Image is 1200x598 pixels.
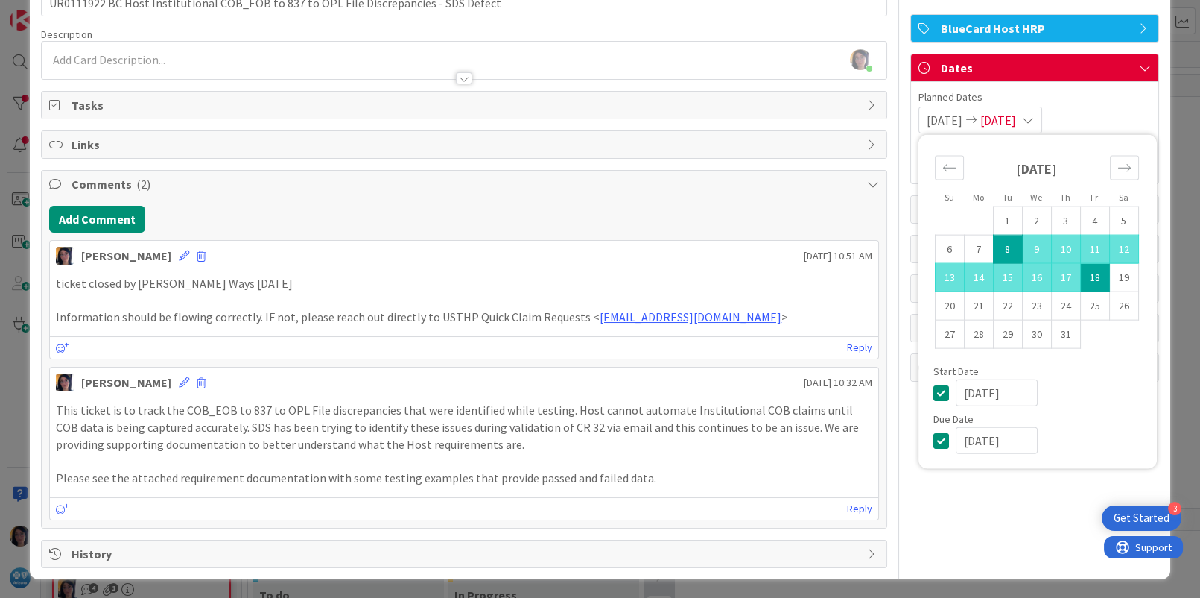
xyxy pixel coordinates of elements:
[964,263,993,292] td: Selected. Monday, 07/14/2025 12:00 PM
[1119,192,1128,203] small: Sa
[72,175,859,193] span: Comments
[993,263,1022,292] td: Selected. Tuesday, 07/15/2025 12:00 PM
[1080,235,1109,263] td: Selected. Friday, 07/11/2025 12:00 PM
[804,248,872,264] span: [DATE] 10:51 AM
[1109,292,1138,320] td: Choose Saturday, 07/26/2025 12:00 PM as your check-in date. It’s available.
[1080,292,1109,320] td: Choose Friday, 07/25/2025 12:00 PM as your check-in date. It’s available.
[1110,156,1139,180] div: Move forward to switch to the next month.
[1016,160,1057,177] strong: [DATE]
[847,500,872,518] a: Reply
[935,320,964,348] td: Choose Sunday, 07/27/2025 12:00 PM as your check-in date. It’s available.
[945,192,954,203] small: Su
[81,374,171,391] div: [PERSON_NAME]
[918,89,1151,105] span: Planned Dates
[1109,263,1138,292] td: Choose Saturday, 07/19/2025 12:00 PM as your check-in date. It’s available.
[993,235,1022,263] td: Selected as start date. Tuesday, 07/08/2025 12:00 PM
[1022,207,1051,235] td: Choose Wednesday, 07/02/2025 12:00 PM as your check-in date. It’s available.
[941,59,1131,77] span: Dates
[72,136,859,154] span: Links
[1080,263,1109,292] td: Selected as end date. Friday, 07/18/2025 12:00 PM
[1003,192,1012,203] small: Tu
[41,28,92,41] span: Description
[1168,502,1181,515] div: 3
[72,545,859,563] span: History
[1080,207,1109,235] td: Choose Friday, 07/04/2025 12:00 PM as your check-in date. It’s available.
[933,366,979,377] span: Start Date
[49,206,145,233] button: Add Comment
[1022,320,1051,348] td: Choose Wednesday, 07/30/2025 12:00 PM as your check-in date. It’s available.
[1051,235,1080,263] td: Selected. Thursday, 07/10/2025 12:00 PM
[993,207,1022,235] td: Choose Tuesday, 07/01/2025 12:00 PM as your check-in date. It’s available.
[918,142,1155,366] div: Calendar
[993,292,1022,320] td: Choose Tuesday, 07/22/2025 12:00 PM as your check-in date. It’s available.
[56,275,872,292] p: ticket closed by [PERSON_NAME] Ways [DATE]
[847,339,872,357] a: Reply
[933,414,974,424] span: Due Date
[927,111,962,129] span: [DATE]
[964,235,993,263] td: Choose Monday, 07/07/2025 12:00 PM as your check-in date. It’s available.
[56,247,74,265] img: TC
[1109,207,1138,235] td: Choose Saturday, 07/05/2025 12:00 PM as your check-in date. It’s available.
[964,320,993,348] td: Choose Monday, 07/28/2025 12:00 PM as your check-in date. It’s available.
[1022,263,1051,292] td: Selected. Wednesday, 07/16/2025 12:00 PM
[136,177,150,192] span: ( 2 )
[1022,235,1051,263] td: Selected. Wednesday, 07/09/2025 12:00 PM
[31,2,68,20] span: Support
[1114,511,1169,526] div: Get Started
[1051,207,1080,235] td: Choose Thursday, 07/03/2025 12:00 PM as your check-in date. It’s available.
[935,235,964,263] td: Choose Sunday, 07/06/2025 12:00 PM as your check-in date. It’s available.
[850,49,871,70] img: 6opDD3BK3MiqhSbxlYhxNxWf81ilPuNy.jpg
[804,375,872,391] span: [DATE] 10:32 AM
[1109,235,1138,263] td: Selected. Saturday, 07/12/2025 12:00 PM
[935,292,964,320] td: Choose Sunday, 07/20/2025 12:00 PM as your check-in date. It’s available.
[993,320,1022,348] td: Choose Tuesday, 07/29/2025 12:00 PM as your check-in date. It’s available.
[81,247,171,265] div: [PERSON_NAME]
[1091,192,1098,203] small: Fr
[956,380,1038,406] input: MM/DD/YYYY
[973,192,984,203] small: Mo
[1051,263,1080,292] td: Selected. Thursday, 07/17/2025 12:00 PM
[1102,506,1181,531] div: Open Get Started checklist, remaining modules: 3
[941,19,1131,37] span: BlueCard Host HRP
[56,309,872,326] p: Information should be flowing correctly. IF not, please reach out directly to USTHP Quick Claim R...
[956,427,1038,454] input: MM/DD/YYYY
[56,374,74,391] img: TC
[56,402,872,453] p: This ticket is to track the COB_EOB to 837 to OPL File discrepancies that were identified while t...
[1060,192,1070,203] small: Th
[980,111,1016,129] span: [DATE]
[964,292,993,320] td: Choose Monday, 07/21/2025 12:00 PM as your check-in date. It’s available.
[1030,192,1042,203] small: We
[935,156,964,180] div: Move backward to switch to the previous month.
[56,470,872,487] p: Please see the attached requirement documentation with some testing examples that provide passed ...
[935,263,964,292] td: Selected. Sunday, 07/13/2025 12:00 PM
[72,96,859,114] span: Tasks
[600,309,781,324] a: [EMAIL_ADDRESS][DOMAIN_NAME]
[1051,320,1080,348] td: Choose Thursday, 07/31/2025 12:00 PM as your check-in date. It’s available.
[1022,292,1051,320] td: Choose Wednesday, 07/23/2025 12:00 PM as your check-in date. It’s available.
[1051,292,1080,320] td: Choose Thursday, 07/24/2025 12:00 PM as your check-in date. It’s available.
